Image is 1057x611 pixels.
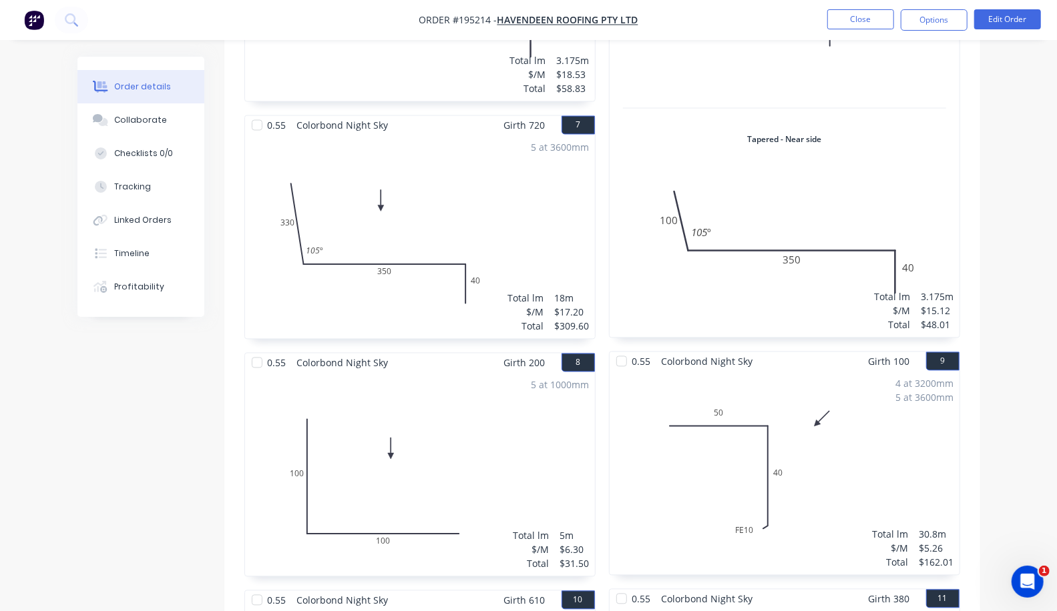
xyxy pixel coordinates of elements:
[245,135,595,339] div: 033035040105º5 at 3600mmTotal lm$/MTotal18m$17.20$309.60
[557,82,590,96] div: $58.83
[656,352,759,372] span: Colorbond Night Sky
[921,290,954,304] div: 3.175m
[292,591,394,610] span: Colorbond Night Sky
[557,54,590,68] div: 3.175m
[497,14,638,27] a: Havendeen Roofing Pty Ltd
[114,114,167,126] div: Collaborate
[901,9,968,31] button: Options
[77,137,204,170] button: Checklists 0/0
[560,529,590,543] div: 5m
[560,543,590,557] div: $6.30
[555,305,590,320] div: $17.20
[77,203,204,237] button: Linked Orders
[610,372,960,575] div: 050FE10404 at 3200mm5 at 3600mmTotal lm$/MTotal30.8m$5.26$162.01
[555,320,590,334] div: $309.60
[875,318,911,332] div: Total
[510,54,546,68] div: Total lm
[508,291,544,305] div: Total lm
[1039,566,1050,576] span: 1
[262,354,292,373] span: 0.55
[77,237,204,270] button: Timeline
[114,81,171,93] div: Order details
[562,354,595,372] button: 8
[873,542,909,556] div: $/M
[921,304,954,318] div: $15.12
[875,290,911,304] div: Total lm
[555,291,590,305] div: 18m
[974,9,1041,29] button: Edit Order
[627,352,656,372] span: 0.55
[513,557,550,571] div: Total
[419,14,497,27] span: Order #195214 -
[656,590,759,609] span: Colorbond Night Sky
[532,378,590,392] div: 5 at 1000mm
[926,590,960,608] button: 11
[114,181,151,193] div: Tracking
[875,304,911,318] div: $/M
[926,352,960,371] button: 9
[510,82,546,96] div: Total
[873,556,909,570] div: Total
[114,281,164,293] div: Profitability
[562,591,595,610] button: 10
[1012,566,1044,598] iframe: Intercom live chat
[827,9,894,29] button: Close
[921,318,954,332] div: $48.01
[262,116,292,135] span: 0.55
[508,320,544,334] div: Total
[562,116,595,135] button: 7
[245,373,595,576] div: 01001005 at 1000mmTotal lm$/MTotal5m$6.30$31.50
[919,528,954,542] div: 30.8m
[504,354,546,373] span: Girth 200
[869,590,910,609] span: Girth 380
[114,214,172,226] div: Linked Orders
[114,147,173,159] div: Checklists 0/0
[627,590,656,609] span: 0.55
[513,543,550,557] div: $/M
[292,116,394,135] span: Colorbond Night Sky
[77,170,204,203] button: Tracking
[557,68,590,82] div: $18.53
[510,68,546,82] div: $/M
[77,270,204,303] button: Profitability
[869,352,910,372] span: Girth 100
[77,103,204,137] button: Collaborate
[508,305,544,320] div: $/M
[532,141,590,155] div: 5 at 3600mm
[919,542,954,556] div: $5.26
[896,377,954,391] div: 4 at 3200mm
[919,556,954,570] div: $162.01
[77,70,204,103] button: Order details
[114,247,150,259] div: Timeline
[504,591,546,610] span: Girth 610
[560,557,590,571] div: $31.50
[896,391,954,405] div: 5 at 3600mm
[504,116,546,135] span: Girth 720
[292,354,394,373] span: Colorbond Night Sky
[513,529,550,543] div: Total lm
[24,10,44,30] img: Factory
[873,528,909,542] div: Total lm
[262,591,292,610] span: 0.55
